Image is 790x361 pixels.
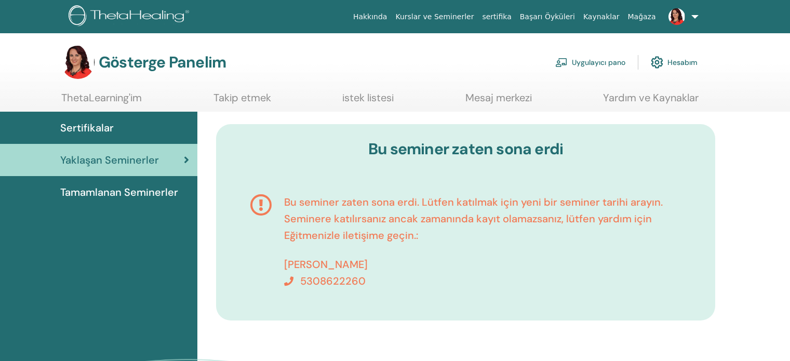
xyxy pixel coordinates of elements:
[579,7,624,26] a: Kaynaklar
[583,12,620,21] font: Kaynaklar
[465,91,532,104] font: Mesaj merkezi
[603,91,699,104] font: Yardım ve Kaynaklar
[391,7,478,26] a: Kurslar ve Seminerler
[465,91,532,112] a: Mesaj merkezi
[99,52,226,72] font: Gösterge Panelim
[284,212,652,242] font: Seminere katılırsanız ancak zamanında kayıt olamazsanız, lütfen yardım için Eğitmenizle iletişime...
[368,139,563,159] font: Bu seminer zaten sona erdi
[284,258,368,271] font: [PERSON_NAME]
[651,51,698,74] a: Hesabım
[61,91,142,104] font: ThetaLearning'im
[213,91,271,112] a: Takip etmek
[213,91,271,104] font: Takip etmek
[60,185,178,199] font: Tamamlanan Seminerler
[342,91,394,104] font: istek listesi
[667,58,698,68] font: Hesabım
[520,12,575,21] font: Başarı Öyküleri
[60,153,159,167] font: Yaklaşan Seminerler
[284,195,663,209] font: Bu seminer zaten sona erdi. Lütfen katılmak için yeni bir seminer tarihi arayın.
[627,12,655,21] font: Mağaza
[668,8,685,25] img: default.jpg
[603,91,699,112] a: Yardım ve Kaynaklar
[555,51,625,74] a: Uygulayıcı pano
[555,58,568,67] img: chalkboard-teacher.svg
[349,7,392,26] a: Hakkında
[395,12,474,21] font: Kurslar ve Seminerler
[482,12,511,21] font: sertifika
[572,58,625,68] font: Uygulayıcı pano
[61,91,142,112] a: ThetaLearning'im
[69,5,193,29] img: logo.png
[60,121,114,135] font: Sertifikalar
[651,54,663,71] img: cog.svg
[342,91,394,112] a: istek listesi
[61,46,95,79] img: default.jpg
[623,7,660,26] a: Mağaza
[353,12,387,21] font: Hakkında
[516,7,579,26] a: Başarı Öyküleri
[478,7,515,26] a: sertifika
[300,274,366,288] font: 5308622260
